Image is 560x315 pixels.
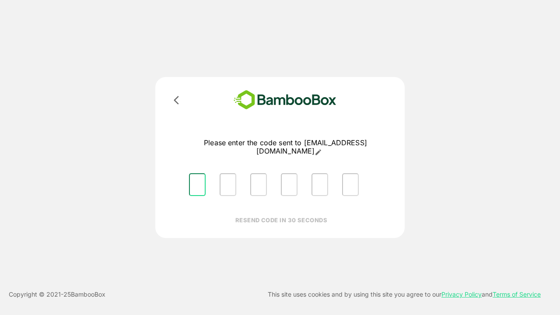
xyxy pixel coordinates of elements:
a: Terms of Service [493,290,541,298]
img: bamboobox [221,87,349,112]
a: Privacy Policy [441,290,482,298]
p: Please enter the code sent to [EMAIL_ADDRESS][DOMAIN_NAME] [182,139,389,156]
input: Please enter OTP character 5 [311,173,328,196]
input: Please enter OTP character 3 [250,173,267,196]
input: Please enter OTP character 2 [220,173,236,196]
p: This site uses cookies and by using this site you agree to our and [268,289,541,300]
input: Please enter OTP character 6 [342,173,359,196]
p: Copyright © 2021- 25 BambooBox [9,289,105,300]
input: Please enter OTP character 1 [189,173,206,196]
input: Please enter OTP character 4 [281,173,297,196]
